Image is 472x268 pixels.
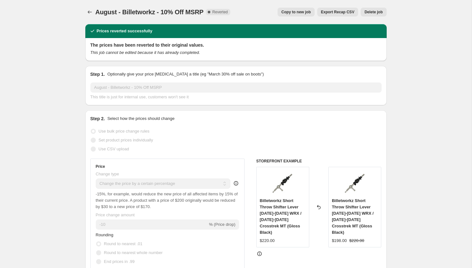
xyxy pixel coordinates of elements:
[332,238,347,244] div: $198.00
[95,9,204,16] span: August - Billetworkz - 10% Off MSRP
[96,164,105,169] h3: Price
[270,170,295,196] img: billetworkz-short-throw-shifter-lever-2015-2023-wrx-2018-2023-crosstrek-mt-bw-ss-va-blk-474405_80...
[332,198,374,235] span: Billetworkz Short Throw Shifter Lever [DATE]-[DATE] WRX / [DATE]-[DATE] Crosstrek MT (Gloss Black)
[209,222,235,227] span: % (Price drop)
[96,219,208,230] input: -15
[317,8,358,16] button: Export Recap CSV
[349,238,364,244] strike: $220.00
[90,115,105,122] h2: Step 2.
[96,212,135,217] span: Price change amount
[90,50,200,55] i: This job cannot be edited because it has already completed.
[104,241,142,246] span: Round to nearest .01
[278,8,315,16] button: Copy to new job
[99,129,149,134] span: Use bulk price change rules
[90,71,105,77] h2: Step 1.
[99,138,153,142] span: Set product prices individually
[96,172,119,176] span: Change type
[85,8,94,16] button: Price change jobs
[96,192,238,209] span: -15%, for example, would reduce the new price of all affected items by 15% of their current price...
[321,10,354,15] span: Export Recap CSV
[260,238,275,244] div: $220.00
[90,82,382,93] input: 30% off holiday sale
[97,28,153,34] h2: Prices reverted successfully
[104,250,163,255] span: Round to nearest whole number
[96,232,114,237] span: Rounding
[212,10,228,15] span: Reverted
[260,198,302,235] span: Billetworkz Short Throw Shifter Lever [DATE]-[DATE] WRX / [DATE]-[DATE] Crosstrek MT (Gloss Black)
[99,147,129,151] span: Use CSV upload
[233,180,239,186] div: help
[361,8,386,16] button: Delete job
[90,42,382,48] h2: The prices have been reverted to their original values.
[256,159,382,164] h6: STOREFRONT EXAMPLE
[104,259,135,264] span: End prices in .99
[107,71,264,77] p: Optionally give your price [MEDICAL_DATA] a title (eg "March 30% off sale on boots")
[90,95,189,99] span: This title is just for internal use, customers won't see it
[364,10,383,15] span: Delete job
[342,170,368,196] img: billetworkz-short-throw-shifter-lever-2015-2023-wrx-2018-2023-crosstrek-mt-bw-ss-va-blk-474405_80...
[107,115,174,122] p: Select how the prices should change
[281,10,311,15] span: Copy to new job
